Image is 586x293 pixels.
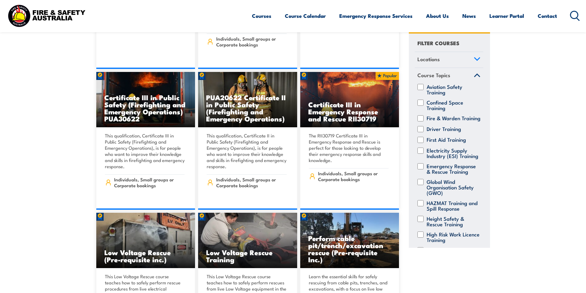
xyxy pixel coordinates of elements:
[216,36,287,47] span: Individuals, Small groups or Corporate bookings
[415,52,483,68] a: Locations
[309,133,389,163] p: The RII30719 Certificate III in Emergency Response and Rescue is perfect for those looking to dev...
[417,55,440,63] span: Locations
[104,94,187,122] h3: Certificate III in Public Safety (Firefighting and Emergency Operations) PUA30622
[206,249,289,263] h3: Low Voltage Rescue Training
[308,235,391,263] h3: Perform cable pit/trench/excavation rescue (Pre-requisite Inc.)
[427,126,461,132] label: Driver Training
[417,39,459,47] h4: FILTER COURSES
[318,170,389,182] span: Individuals, Small groups or Corporate bookings
[427,232,480,243] label: High Risk Work Licence Training
[300,72,399,127] a: Certificate III in Emergency Response and Rescue RII30719
[96,213,195,268] a: Low Voltage Rescue (Pre-requisite inc.)
[198,213,297,268] a: Low Voltage Rescue Training
[427,84,480,95] label: Aviation Safety Training
[96,72,195,127] img: Mines Rescue & Public Safety COURSES
[427,137,466,143] label: First Aid Training
[285,8,326,24] a: Course Calendar
[427,216,480,227] label: Height Safety & Rescue Training
[198,72,297,127] a: PUA20622 Certificate II in Public Safety (Firefighting and Emergency Operations)
[426,8,449,24] a: About Us
[339,8,413,24] a: Emergency Response Services
[96,72,195,127] a: Certificate III in Public Safety (Firefighting and Emergency Operations) PUA30622
[114,176,185,188] span: Individuals, Small groups or Corporate bookings
[252,8,271,24] a: Courses
[105,133,185,169] p: This qualification, Certificate III in Public Safety (Firefighting and Emergency Operations), is ...
[300,213,399,268] a: Perform cable pit/trench/excavation rescue (Pre-requisite Inc.)
[206,94,289,122] h3: PUA20622 Certificate II in Public Safety (Firefighting and Emergency Operations)
[300,213,399,268] img: Perform Cable Pit/Trench/Excavation Rescue TRAINING
[198,213,297,268] img: Low Voltage Rescue
[427,247,480,258] label: Forklift Training & EWP Courses
[427,200,480,211] label: HAZMAT Training and Spill Response
[427,115,480,121] label: Fire & Warden Training
[427,163,480,174] label: Emergency Response & Rescue Training
[300,72,399,127] img: Live Fire Flashover Cell
[198,72,297,127] img: Open Circuit Breathing Apparatus Training
[427,148,480,159] label: Electricity Supply Industry (ESI) Training
[427,100,480,111] label: Confined Space Training
[96,213,195,268] img: Low Voltage Rescue and Provide CPR TRAINING
[207,133,287,169] p: This qualification, Certificate II in Public Safety (Firefighting and Emergency Operations), is f...
[427,179,480,196] label: Global Wind Organisation Safety (GWO)
[308,101,391,122] h3: Certificate III in Emergency Response and Rescue RII30719
[462,8,476,24] a: News
[489,8,524,24] a: Learner Portal
[104,249,187,263] h3: Low Voltage Rescue (Pre-requisite inc.)
[216,176,287,188] span: Individuals, Small groups or Corporate bookings
[538,8,557,24] a: Contact
[415,68,483,84] a: Course Topics
[417,71,450,80] span: Course Topics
